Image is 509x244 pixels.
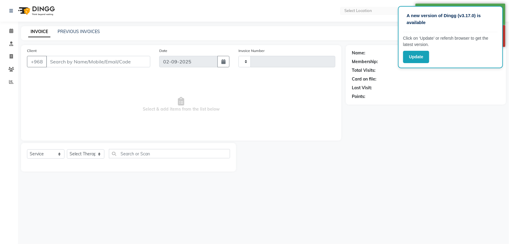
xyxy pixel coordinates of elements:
[46,56,150,67] input: Search by Name/Mobile/Email/Code
[403,35,498,48] p: Click on ‘Update’ or refersh browser to get the latest version.
[27,75,335,135] span: Select & add items from the list below
[27,56,47,67] button: +968
[352,76,376,82] div: Card on file:
[344,8,372,14] div: Select Location
[58,29,100,34] a: PREVIOUS INVOICES
[109,149,230,158] input: Search or Scan
[352,59,378,65] div: Membership:
[352,67,376,74] div: Total Visits:
[352,50,365,56] div: Name:
[407,12,494,26] p: A new version of Dingg (v3.17.0) is available
[238,48,265,53] label: Invoice Number
[403,51,429,63] button: Update
[352,93,365,100] div: Points:
[159,48,167,53] label: Date
[27,48,37,53] label: Client
[15,2,56,19] img: logo
[352,85,372,91] div: Last Visit:
[28,26,50,37] a: INVOICE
